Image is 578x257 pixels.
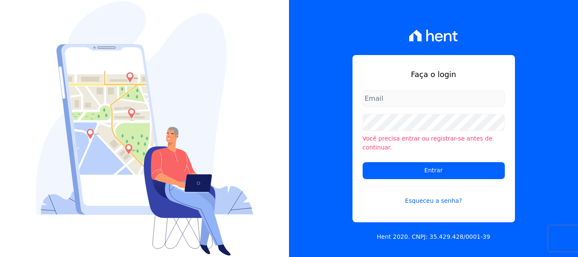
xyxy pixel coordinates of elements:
[36,1,253,256] img: Login
[363,69,505,80] h1: Faça o login
[363,134,505,152] li: Você precisa entrar ou registrar-se antes de continuar.
[363,162,505,179] input: Entrar
[363,90,505,107] input: Email
[363,186,505,205] a: Esqueceu a senha?
[377,232,490,241] p: Hent 2020. CNPJ: 35.429.428/0001-39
